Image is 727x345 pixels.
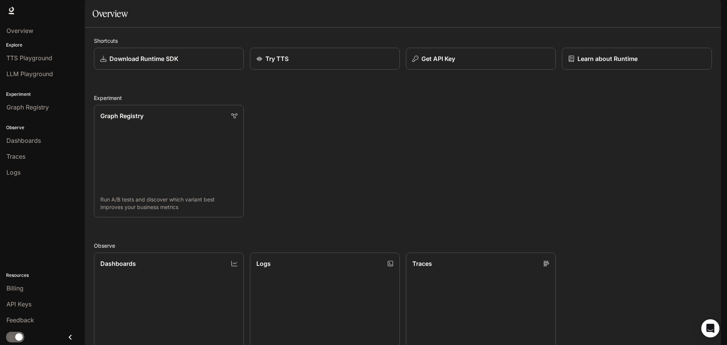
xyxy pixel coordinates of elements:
h2: Experiment [94,94,712,102]
p: Run A/B tests and discover which variant best improves your business metrics [100,196,237,211]
a: Graph RegistryRun A/B tests and discover which variant best improves your business metrics [94,105,244,217]
p: Graph Registry [100,111,144,120]
a: Try TTS [250,48,400,70]
p: Traces [412,259,432,268]
a: Download Runtime SDK [94,48,244,70]
p: Try TTS [265,54,289,63]
p: Download Runtime SDK [109,54,178,63]
button: Get API Key [406,48,556,70]
a: Learn about Runtime [562,48,712,70]
p: Logs [256,259,271,268]
h1: Overview [92,6,128,21]
div: Open Intercom Messenger [701,319,719,337]
p: Get API Key [421,54,455,63]
p: Dashboards [100,259,136,268]
h2: Shortcuts [94,37,712,45]
p: Learn about Runtime [577,54,638,63]
h2: Observe [94,242,712,250]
